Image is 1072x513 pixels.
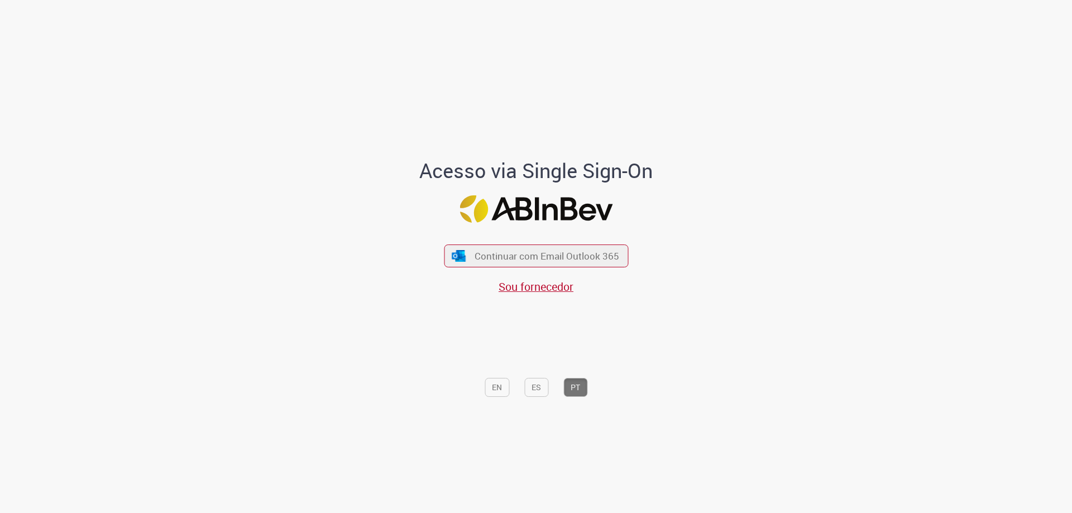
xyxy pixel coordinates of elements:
span: Continuar com Email Outlook 365 [475,250,619,262]
h1: Acesso via Single Sign-On [381,160,691,182]
img: ícone Azure/Microsoft 360 [451,250,467,262]
a: Sou fornecedor [499,279,573,294]
button: ícone Azure/Microsoft 360 Continuar com Email Outlook 365 [444,244,628,267]
img: Logo ABInBev [460,195,612,223]
button: PT [563,378,587,397]
button: EN [485,378,509,397]
button: ES [524,378,548,397]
